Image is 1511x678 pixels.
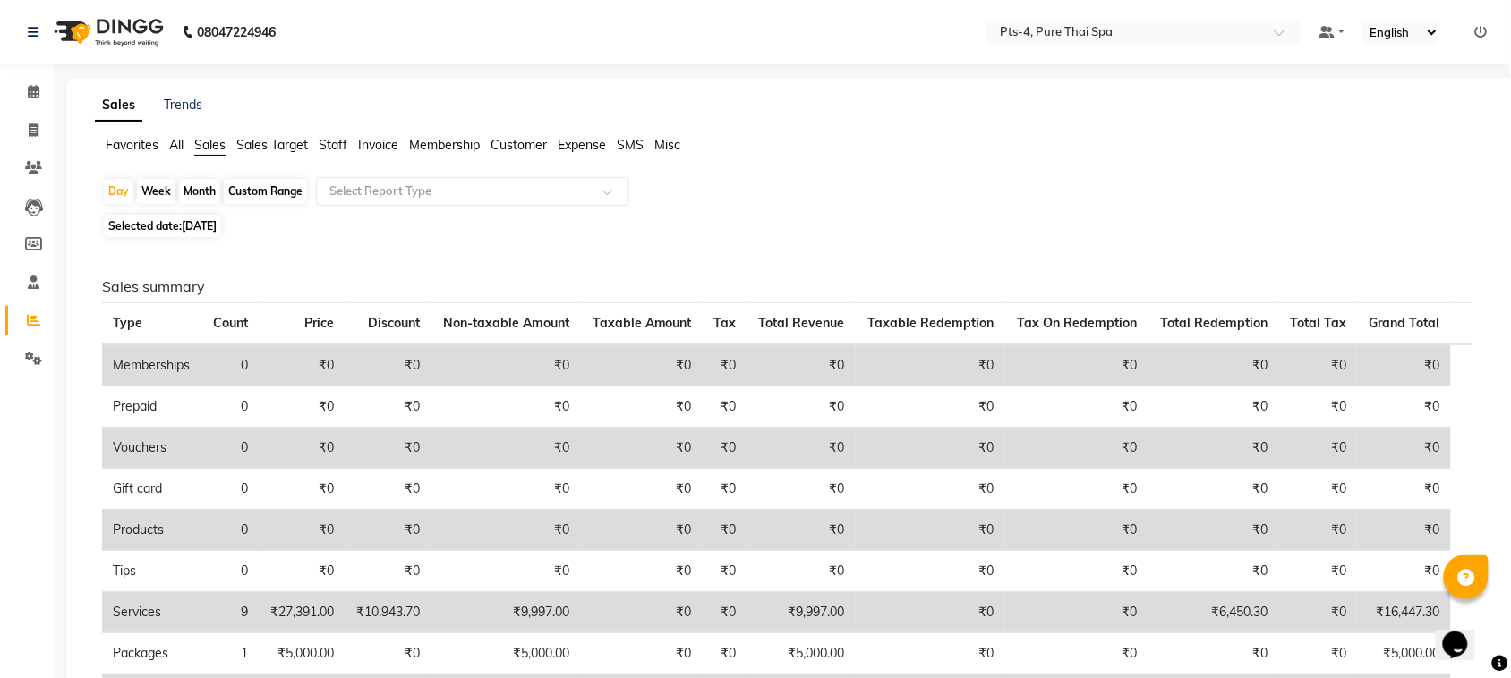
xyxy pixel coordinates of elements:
td: ₹0 [856,344,1005,386]
span: Invoice [358,137,398,153]
td: ₹0 [431,386,580,428]
iframe: chat widget [1436,606,1493,660]
td: ₹16,447.30 [1357,592,1450,633]
div: Custom Range [224,179,307,204]
td: ₹0 [259,551,345,592]
span: Customer [491,137,547,153]
td: ₹0 [703,386,747,428]
img: logo [46,7,168,57]
td: ₹0 [1148,469,1279,510]
td: ₹0 [345,344,431,386]
td: ₹0 [1148,510,1279,551]
td: ₹0 [431,344,580,386]
td: ₹0 [1005,510,1148,551]
td: ₹0 [580,386,703,428]
td: ₹0 [856,592,1005,633]
td: ₹0 [1357,344,1450,386]
td: ₹0 [580,551,703,592]
span: All [169,137,184,153]
td: ₹0 [1005,428,1148,469]
td: Vouchers [102,428,201,469]
td: ₹0 [856,386,1005,428]
a: Sales [95,89,142,122]
h6: Sales summary [102,278,1473,295]
span: SMS [617,137,644,153]
td: ₹9,997.00 [747,592,855,633]
td: ₹0 [431,469,580,510]
span: Count [213,315,248,331]
td: ₹0 [1148,344,1279,386]
td: Products [102,510,201,551]
td: ₹0 [580,633,703,674]
td: ₹0 [1005,551,1148,592]
td: ₹0 [580,592,703,633]
td: 0 [201,469,259,510]
td: ₹0 [1278,428,1357,469]
td: ₹0 [1278,592,1357,633]
td: ₹0 [703,344,747,386]
span: Type [113,315,142,331]
td: ₹0 [856,551,1005,592]
td: ₹0 [1005,633,1148,674]
td: ₹0 [345,386,431,428]
td: ₹9,997.00 [431,592,580,633]
td: ₹0 [259,386,345,428]
td: ₹0 [431,510,580,551]
td: 0 [201,551,259,592]
span: Staff [319,137,347,153]
span: Tax On Redemption [1018,315,1138,331]
td: ₹0 [1278,386,1357,428]
span: Misc [654,137,680,153]
td: ₹0 [1148,633,1279,674]
span: Discount [368,315,420,331]
td: ₹0 [703,510,747,551]
td: ₹0 [703,428,747,469]
span: Sales Target [236,137,308,153]
a: Trends [164,97,202,113]
td: 0 [201,510,259,551]
td: ₹0 [1005,469,1148,510]
td: ₹0 [747,386,855,428]
td: ₹0 [703,592,747,633]
td: ₹0 [259,344,345,386]
span: Total Revenue [759,315,845,331]
td: ₹5,000.00 [431,633,580,674]
div: Day [104,179,133,204]
td: ₹0 [345,551,431,592]
td: ₹10,943.70 [345,592,431,633]
div: Week [137,179,175,204]
td: ₹0 [580,428,703,469]
td: ₹0 [259,428,345,469]
td: ₹0 [1148,551,1279,592]
td: ₹0 [1357,469,1450,510]
td: ₹0 [1148,386,1279,428]
td: Packages [102,633,201,674]
td: ₹0 [1278,633,1357,674]
td: ₹5,000.00 [259,633,345,674]
span: Taxable Redemption [868,315,995,331]
td: ₹0 [345,428,431,469]
td: ₹0 [1278,510,1357,551]
td: ₹0 [1278,344,1357,386]
td: ₹0 [1278,469,1357,510]
td: ₹0 [856,469,1005,510]
td: ₹0 [431,551,580,592]
td: ₹0 [1148,428,1279,469]
b: 08047224946 [197,7,276,57]
span: Taxable Amount [593,315,692,331]
td: ₹0 [856,633,1005,674]
td: ₹0 [1357,428,1450,469]
span: Tax [713,315,736,331]
span: Total Tax [1290,315,1346,331]
td: ₹0 [1357,386,1450,428]
td: ₹5,000.00 [1357,633,1450,674]
td: 0 [201,428,259,469]
td: ₹0 [1278,551,1357,592]
td: ₹0 [345,510,431,551]
span: Total Redemption [1160,315,1268,331]
td: 1 [201,633,259,674]
td: ₹0 [703,633,747,674]
td: Tips [102,551,201,592]
td: ₹0 [1357,510,1450,551]
td: ₹0 [580,510,703,551]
